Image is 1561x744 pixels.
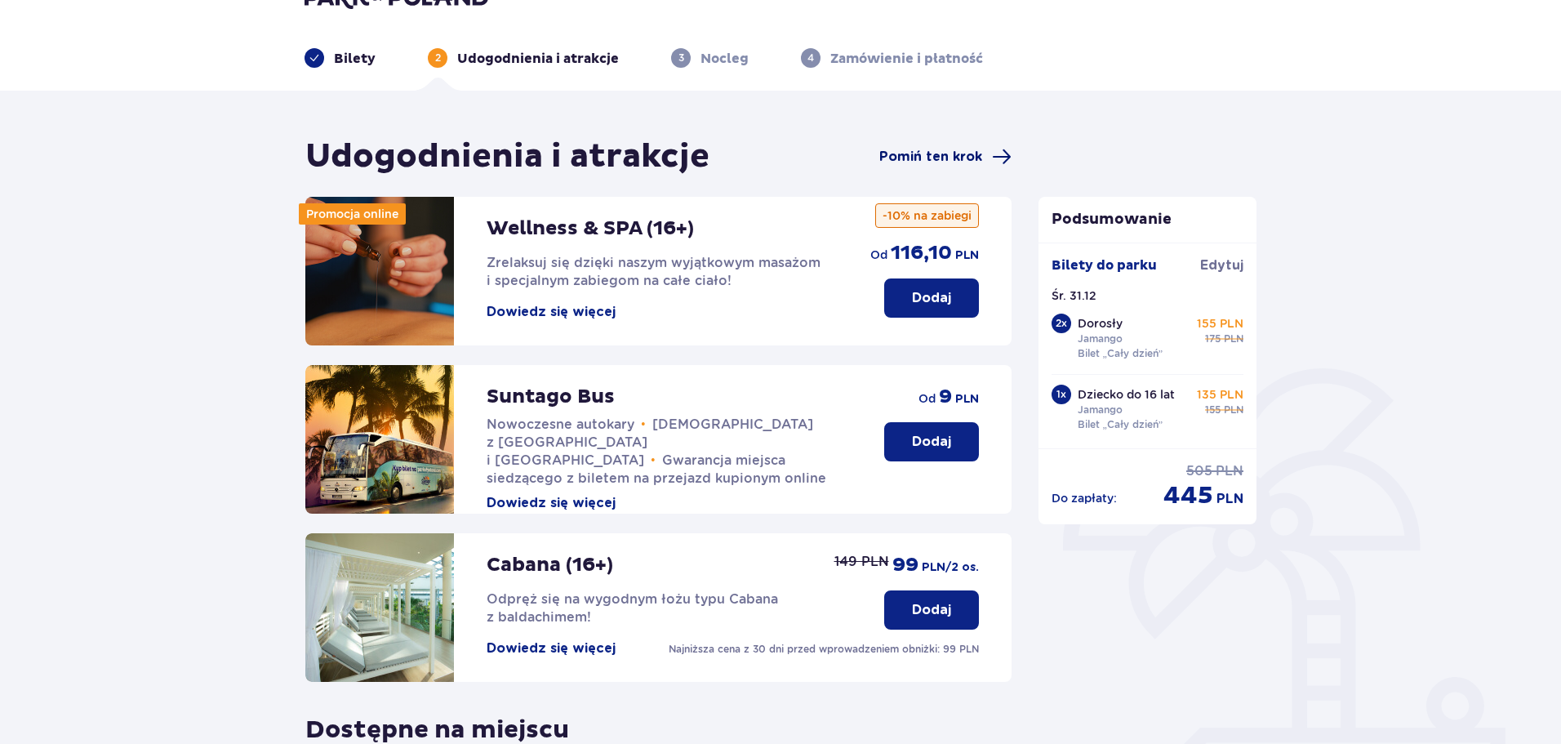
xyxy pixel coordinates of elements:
[1224,403,1243,417] span: PLN
[884,422,979,461] button: Dodaj
[457,50,619,68] p: Udogodnienia i atrakcje
[305,136,709,177] h1: Udogodnienia i atrakcje
[870,247,887,263] span: od
[955,391,979,408] span: PLN
[435,51,441,65] p: 2
[700,50,749,68] p: Nocleg
[939,385,952,409] span: 9
[334,50,376,68] p: Bilety
[892,553,918,577] span: 99
[305,48,376,68] div: Bilety
[1052,490,1117,506] p: Do zapłaty :
[1078,315,1123,332] p: Dorosły
[671,48,749,68] div: 3Nocleg
[879,148,982,166] span: Pomiń ten krok
[891,241,952,265] span: 116,10
[1078,403,1123,417] p: Jamango
[875,203,979,228] p: -10% na zabiegi
[884,278,979,318] button: Dodaj
[1200,256,1243,274] span: Edytuj
[305,533,454,682] img: attraction
[1205,403,1221,417] span: 155
[299,203,406,225] div: Promocja online
[922,559,979,576] span: PLN /2 os.
[487,303,616,321] button: Dowiedz się więcej
[678,51,684,65] p: 3
[955,247,979,264] span: PLN
[487,385,615,409] p: Suntago Bus
[1078,386,1175,403] p: Dziecko do 16 lat
[830,50,983,68] p: Zamówienie i płatność
[807,51,814,65] p: 4
[1078,417,1163,432] p: Bilet „Cały dzień”
[1163,480,1213,511] span: 445
[651,452,656,469] span: •
[912,601,951,619] p: Dodaj
[487,494,616,512] button: Dowiedz się więcej
[1052,385,1071,404] div: 1 x
[305,197,454,345] img: attraction
[487,639,616,657] button: Dowiedz się więcej
[1197,386,1243,403] p: 135 PLN
[912,289,951,307] p: Dodaj
[1224,332,1243,346] span: PLN
[1216,490,1243,508] span: PLN
[1197,315,1243,332] p: 155 PLN
[834,553,889,571] p: 149 PLN
[1205,332,1221,346] span: 175
[641,417,646,433] span: •
[1052,287,1096,304] p: Śr. 31.12
[1078,346,1163,361] p: Bilet „Cały dzień”
[1038,210,1257,229] p: Podsumowanie
[487,553,613,577] p: Cabana (16+)
[884,590,979,630] button: Dodaj
[1052,256,1157,274] p: Bilety do parku
[912,433,951,451] p: Dodaj
[1052,314,1071,333] div: 2 x
[1078,332,1123,346] p: Jamango
[1216,462,1243,480] span: PLN
[487,216,694,241] p: Wellness & SPA (16+)
[487,591,778,625] span: Odpręż się na wygodnym łożu typu Cabana z baldachimem!
[428,48,619,68] div: 2Udogodnienia i atrakcje
[305,365,454,514] img: attraction
[801,48,983,68] div: 4Zamówienie i płatność
[487,255,821,288] span: Zrelaksuj się dzięki naszym wyjątkowym masażom i specjalnym zabiegom na całe ciało!
[669,642,979,657] p: Najniższa cena z 30 dni przed wprowadzeniem obniżki: 99 PLN
[918,390,936,407] span: od
[487,417,813,468] span: [DEMOGRAPHIC_DATA] z [GEOGRAPHIC_DATA] i [GEOGRAPHIC_DATA]
[1186,462,1212,480] span: 505
[487,417,634,432] span: Nowoczesne autokary
[879,147,1012,167] a: Pomiń ten krok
